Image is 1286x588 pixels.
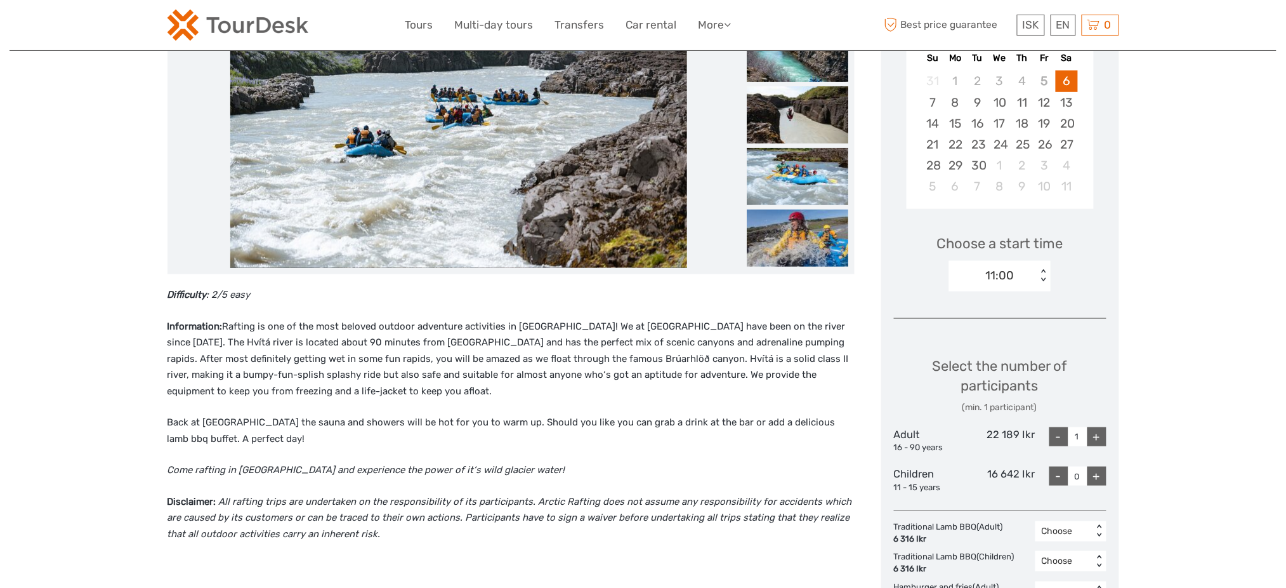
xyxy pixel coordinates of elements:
[1033,155,1056,176] div: Choose Friday, October 3rd, 2025
[944,50,966,67] div: Mo
[747,25,848,82] img: bdf10d3719ee408f9eb258e76d834817_slider_thumbnail.jpg
[894,442,965,454] div: 16 - 90 years
[988,113,1011,134] div: Choose Wednesday, September 17th, 2025
[626,16,677,34] a: Car rental
[881,15,1014,36] span: Best price guarantee
[988,176,1011,197] div: Choose Wednesday, October 8th, 2025
[922,92,944,113] div: Choose Sunday, September 7th, 2025
[966,92,988,113] div: Choose Tuesday, September 9th, 2025
[944,155,966,176] div: Choose Monday, September 29th, 2025
[944,113,966,134] div: Choose Monday, September 15th, 2025
[167,319,855,400] p: Rafting is one of the most beloved outdoor adventure activities in [GEOGRAPHIC_DATA]! We at [GEOG...
[1087,427,1106,446] div: +
[167,415,855,447] p: Back at [GEOGRAPHIC_DATA] the sauna and showers will be hot for you to warm up. Should you like y...
[167,496,852,540] em: All rafting trips are undertaken on the responsibility of its participants. Arctic Rafting does n...
[964,427,1035,454] div: 22 189 Ikr
[699,16,732,34] a: More
[922,70,944,91] div: Not available Sunday, August 31st, 2025
[894,563,1014,575] div: 6 316 Ikr
[937,234,1063,253] span: Choose a start time
[988,92,1011,113] div: Choose Wednesday, September 10th, 2025
[966,113,988,134] div: Choose Tuesday, September 16th, 2025
[167,289,207,300] strong: Difficulty
[167,10,308,41] img: 120-15d4194f-c635-41b9-a512-a3cb382bfb57_logo_small.png
[1011,155,1033,176] div: Choose Thursday, October 2nd, 2025
[986,267,1014,284] div: 11:00
[146,20,161,35] button: Open LiveChat chat widget
[988,70,1011,91] div: Not available Wednesday, September 3rd, 2025
[1033,92,1056,113] div: Choose Friday, September 12th, 2025
[747,86,848,144] img: d3ec3042d7494f9e8842d62a82f3781a_slider_thumbnail.jpg
[18,22,143,32] p: We're away right now. Please check back later!
[167,496,216,507] strong: Disclaimer:
[944,92,966,113] div: Choose Monday, September 8th, 2025
[1056,113,1078,134] div: Choose Saturday, September 20th, 2025
[1033,176,1056,197] div: Choose Friday, October 10th, 2025
[747,148,848,205] img: 814c37c69bae4ca8912a47f72c72e603_slider_thumbnail.jpg
[1087,467,1106,486] div: +
[988,50,1011,67] div: We
[1056,176,1078,197] div: Choose Saturday, October 11th, 2025
[944,134,966,155] div: Choose Monday, September 22nd, 2025
[1056,134,1078,155] div: Choose Saturday, September 27th, 2025
[922,50,944,67] div: Su
[1023,18,1039,31] span: ISK
[944,176,966,197] div: Choose Monday, October 6th, 2025
[1042,555,1087,568] div: Choose
[922,113,944,134] div: Choose Sunday, September 14th, 2025
[1056,92,1078,113] div: Choose Saturday, September 13th, 2025
[922,155,944,176] div: Choose Sunday, September 28th, 2025
[894,551,1021,575] div: Traditional Lamb BBQ (Children)
[1011,50,1033,67] div: Th
[1033,134,1056,155] div: Choose Friday, September 26th, 2025
[966,176,988,197] div: Choose Tuesday, October 7th, 2025
[1049,427,1068,446] div: -
[966,155,988,176] div: Choose Tuesday, September 30th, 2025
[988,134,1011,155] div: Choose Wednesday, September 24th, 2025
[988,155,1011,176] div: Choose Wednesday, October 1st, 2025
[966,70,988,91] div: Not available Tuesday, September 2nd, 2025
[455,16,534,34] a: Multi-day tours
[1011,113,1033,134] div: Choose Thursday, September 18th, 2025
[966,134,988,155] div: Choose Tuesday, September 23rd, 2025
[167,321,223,332] strong: Information:
[1051,15,1076,36] div: EN
[1011,92,1033,113] div: Choose Thursday, September 11th, 2025
[405,16,433,34] a: Tours
[894,482,965,494] div: 11 - 15 years
[1011,70,1033,91] div: Not available Thursday, September 4th, 2025
[747,210,848,267] img: d234bfa4b8104e2d9fa33d65afd3edc4_slider_thumbnail.jpg
[1033,113,1056,134] div: Choose Friday, September 19th, 2025
[167,464,565,476] em: Come rafting in [GEOGRAPHIC_DATA] and experience the power of it‘s wild glacier water!
[964,467,1035,493] div: 16 642 Ikr
[894,533,1003,545] div: 6 316 Ikr
[1094,525,1105,538] div: < >
[1103,18,1113,31] span: 0
[894,521,1009,545] div: Traditional Lamb BBQ (Adult)
[922,176,944,197] div: Choose Sunday, October 5th, 2025
[555,16,605,34] a: Transfers
[944,70,966,91] div: Not available Monday, September 1st, 2025
[207,289,251,300] em: : 2/5 easy
[894,356,1106,414] div: Select the number of participants
[1049,467,1068,486] div: -
[1039,269,1049,283] div: < >
[894,427,965,454] div: Adult
[1056,50,1078,67] div: Sa
[1033,70,1056,91] div: Not available Friday, September 5th, 2025
[1094,555,1105,568] div: < >
[1011,134,1033,155] div: Choose Thursday, September 25th, 2025
[894,467,965,493] div: Children
[910,70,1089,197] div: month 2025-09
[922,134,944,155] div: Choose Sunday, September 21st, 2025
[966,50,988,67] div: Tu
[1033,50,1056,67] div: Fr
[1056,70,1078,91] div: Choose Saturday, September 6th, 2025
[1042,525,1087,538] div: Choose
[1056,155,1078,176] div: Choose Saturday, October 4th, 2025
[1011,176,1033,197] div: Choose Thursday, October 9th, 2025
[894,401,1106,414] div: (min. 1 participant)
